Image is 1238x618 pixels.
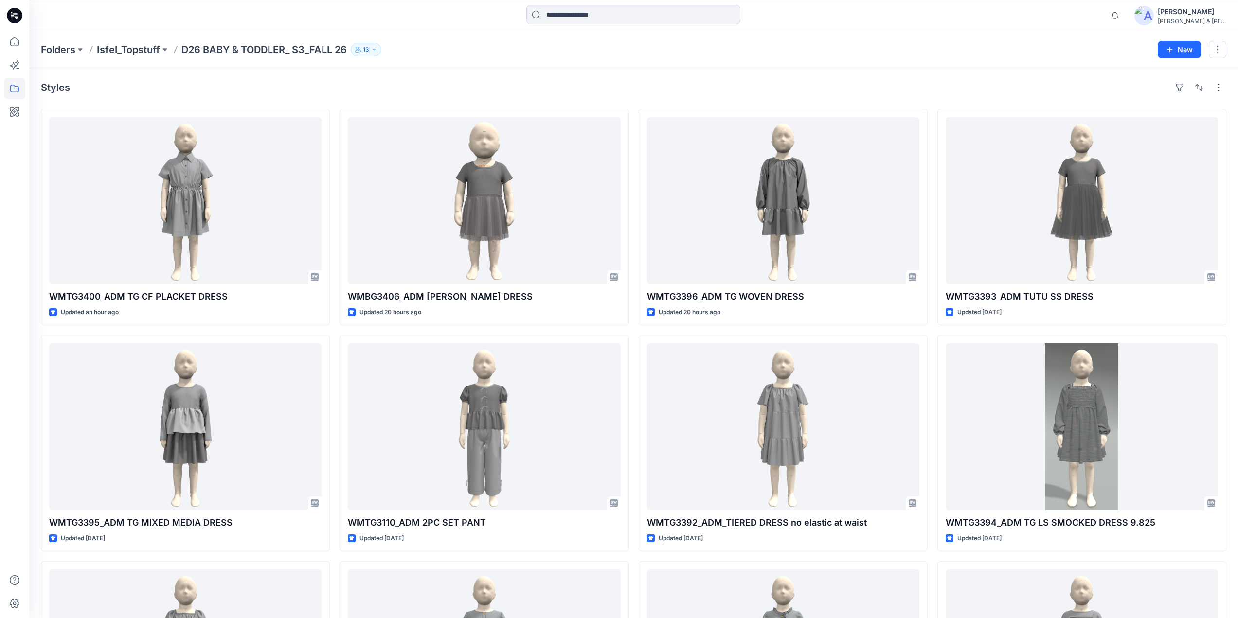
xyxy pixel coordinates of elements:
p: Updated [DATE] [957,307,1002,318]
a: WMTG3395_ADM TG MIXED MEDIA DRESS [49,343,322,510]
p: WMTG3392_ADM_TIERED DRESS no elastic at waist [647,516,919,530]
p: WMBG3406_ADM [PERSON_NAME] DRESS [348,290,620,303]
p: WMTG3395_ADM TG MIXED MEDIA DRESS [49,516,322,530]
p: Updated an hour ago [61,307,119,318]
a: WMTG3392_ADM_TIERED DRESS no elastic at waist [647,343,919,510]
p: Updated [DATE] [659,533,703,544]
a: Folders [41,43,75,56]
p: Updated 20 hours ago [359,307,421,318]
p: D26 BABY & TODDLER_ S3_FALL 26 [181,43,347,56]
div: [PERSON_NAME] [1158,6,1226,18]
p: WMTG3393_ADM TUTU SS DRESS [946,290,1218,303]
p: Updated [DATE] [61,533,105,544]
button: 13 [351,43,381,56]
a: WMTG3393_ADM TUTU SS DRESS [946,117,1218,284]
p: Updated 20 hours ago [659,307,720,318]
a: WMTG3110_ADM 2PC SET PANT [348,343,620,510]
h4: Styles [41,82,70,93]
a: Isfel_Topstuff [97,43,160,56]
p: WMTG3394_ADM TG LS SMOCKED DRESS 9.825 [946,516,1218,530]
p: WMTG3110_ADM 2PC SET PANT [348,516,620,530]
button: New [1158,41,1201,58]
p: Updated [DATE] [957,533,1002,544]
div: [PERSON_NAME] & [PERSON_NAME] [1158,18,1226,25]
p: 13 [363,44,369,55]
a: WMTG3396_ADM TG WOVEN DRESS [647,117,919,284]
p: WMTG3396_ADM TG WOVEN DRESS [647,290,919,303]
a: WMTG3400_ADM TG CF PLACKET DRESS [49,117,322,284]
img: avatar [1134,6,1154,25]
p: WMTG3400_ADM TG CF PLACKET DRESS [49,290,322,303]
p: Updated [DATE] [359,533,404,544]
a: WMTG3394_ADM TG LS SMOCKED DRESS 9.825 [946,343,1218,510]
a: WMBG3406_ADM BG TUTU DRESS [348,117,620,284]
